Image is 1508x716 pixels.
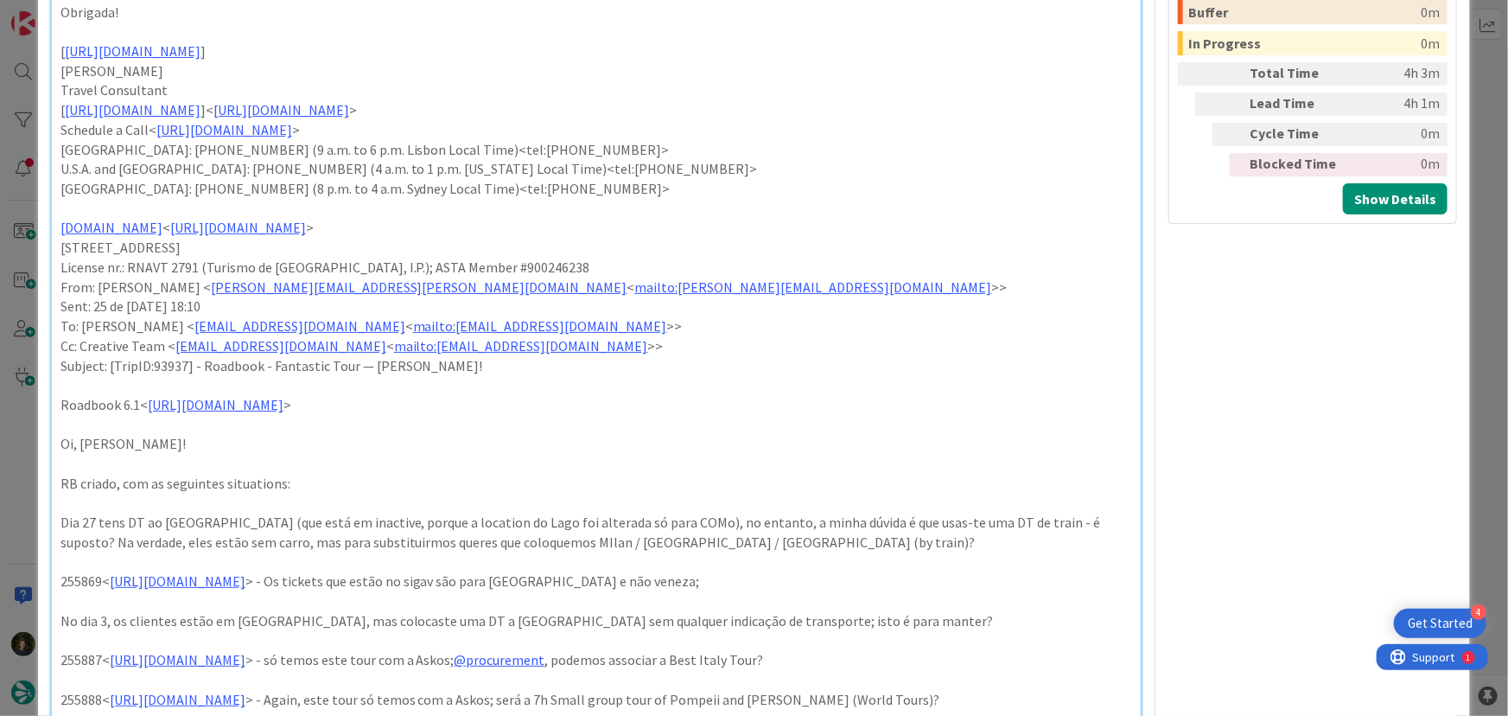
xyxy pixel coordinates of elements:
[60,159,1133,179] p: U.S.A. and [GEOGRAPHIC_DATA]: [PHONE_NUMBER] (4 a.m. to 1 p.m. [US_STATE] Local Time)<tel:[PHONE_...
[60,80,1133,100] p: Travel Consultant
[65,42,200,60] a: [URL][DOMAIN_NAME]
[60,258,1133,278] p: License nr.: RNAVT 2791 (Turismo de [GEOGRAPHIC_DATA], I.P.); ASTA Member #900246238
[1188,31,1421,55] div: In Progress
[60,356,1133,376] p: Subject: [TripID:93937] - Roadbook - Fantastic Tour — [PERSON_NAME]!
[36,3,79,23] span: Support
[1421,31,1440,55] div: 0m
[60,3,1133,22] p: Obrigada!
[1352,123,1440,146] div: 0m
[60,650,1133,670] p: 255887< > - só temos este tour com a Askos; , podemos associar a Best Italy Tour?
[170,219,306,236] a: [URL][DOMAIN_NAME]
[60,61,1133,81] p: [PERSON_NAME]
[60,572,1133,591] p: 255869< > - Os tickets que estão no sigav são para [GEOGRAPHIC_DATA] e não veneza;
[1250,93,1345,116] div: Lead Time
[1250,62,1345,86] div: Total Time
[1352,93,1440,116] div: 4h 1m
[1408,615,1473,632] div: Get Started
[110,651,245,668] a: [URL][DOMAIN_NAME]
[1352,153,1440,176] div: 0m
[455,651,545,668] a: @procurement
[110,572,245,590] a: [URL][DOMAIN_NAME]
[1471,604,1486,620] div: 4
[60,297,1133,316] p: Sent: 25 de [DATE] 18:10
[60,219,162,236] a: [DOMAIN_NAME]
[60,336,1133,356] p: Cc: Creative Team < < >>
[1343,183,1448,214] button: Show Details
[60,690,1133,710] p: 255888< > - Again, este tour só temos com a Askos; será a 7h Small group tour of Pompeii and [PER...
[60,179,1133,199] p: [GEOGRAPHIC_DATA]: [PHONE_NUMBER] (8 p.m. to 4 a.m. Sydney Local Time)<tel:[PHONE_NUMBER]>
[635,278,992,296] a: mailto:[PERSON_NAME][EMAIL_ADDRESS][DOMAIN_NAME]
[60,513,1133,552] p: Dia 27 tens DT ao [GEOGRAPHIC_DATA] (que está em inactive, porque a location do Lago foi alterada...
[394,337,648,355] a: mailto:[EMAIL_ADDRESS][DOMAIN_NAME]
[60,218,1133,238] p: < >
[60,120,1133,140] p: Schedule a Call< >
[1250,153,1345,176] div: Blocked Time
[1250,123,1345,146] div: Cycle Time
[1352,62,1440,86] div: 4h 3m
[60,434,1133,454] p: Oi, [PERSON_NAME]!
[90,7,94,21] div: 1
[110,691,245,708] a: [URL][DOMAIN_NAME]
[60,316,1133,336] p: To: [PERSON_NAME] < < >>
[60,100,1133,120] p: [ ]< >
[65,101,200,118] a: [URL][DOMAIN_NAME]
[213,101,349,118] a: [URL][DOMAIN_NAME]
[156,121,292,138] a: [URL][DOMAIN_NAME]
[60,42,1133,61] p: [ ]
[60,140,1133,160] p: [GEOGRAPHIC_DATA]: [PHONE_NUMBER] (9 a.m. to 6 p.m. Lisbon Local Time)<tel:[PHONE_NUMBER]>
[60,395,1133,415] p: Roadbook 6.1< >
[413,317,667,335] a: mailto:[EMAIL_ADDRESS][DOMAIN_NAME]
[60,474,1133,494] p: RB criado, com as seguintes situations:
[194,317,405,335] a: [EMAIL_ADDRESS][DOMAIN_NAME]
[211,278,627,296] a: [PERSON_NAME][EMAIL_ADDRESS][PERSON_NAME][DOMAIN_NAME]
[1394,609,1486,638] div: Open Get Started checklist, remaining modules: 4
[60,278,1133,297] p: From: [PERSON_NAME] < < >>
[148,396,283,413] a: [URL][DOMAIN_NAME]
[175,337,386,355] a: [EMAIL_ADDRESS][DOMAIN_NAME]
[60,238,1133,258] p: [STREET_ADDRESS]
[60,611,1133,631] p: No dia 3, os clientes estão em [GEOGRAPHIC_DATA], mas colocaste uma DT a [GEOGRAPHIC_DATA] sem qu...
